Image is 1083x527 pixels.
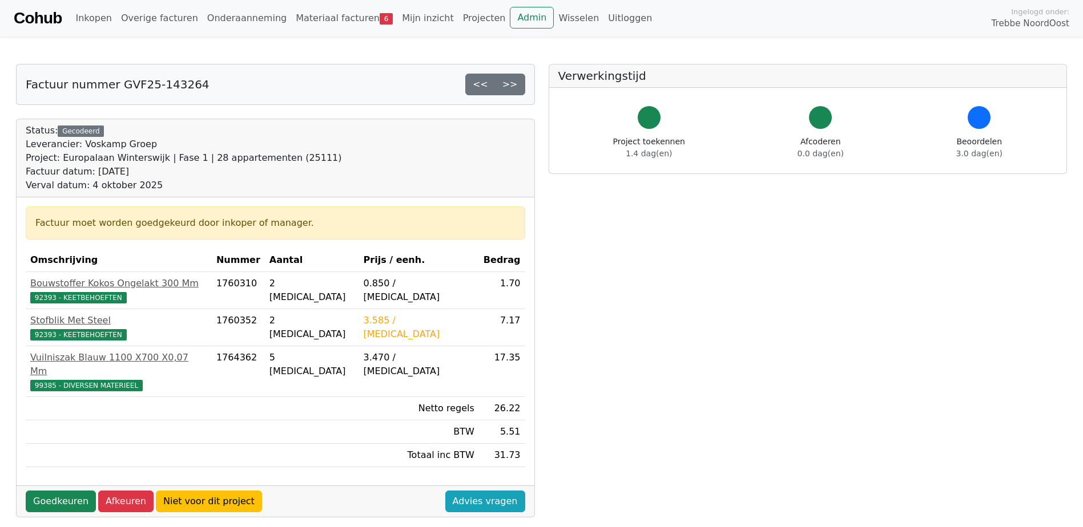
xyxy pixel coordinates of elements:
[1011,6,1069,17] span: Ingelogd onder:
[479,272,525,309] td: 1.70
[26,165,342,179] div: Factuur datum: [DATE]
[212,346,265,397] td: 1764362
[479,397,525,420] td: 26.22
[364,314,474,341] div: 3.585 / [MEDICAL_DATA]
[116,7,203,30] a: Overige facturen
[30,292,127,303] span: 92393 - KEETBEHOEFTEN
[956,149,1003,158] span: 3.0 dag(en)
[626,149,672,158] span: 1.4 dag(en)
[35,216,516,230] div: Factuur moet worden goedgekeurd door inkoper of manager.
[359,397,479,420] td: Netto regels
[479,420,525,444] td: 5.51
[156,490,262,512] a: Niet voor dit project
[26,137,342,151] div: Leverancier: Voskamp Groep
[212,249,265,272] th: Nummer
[212,309,265,346] td: 1760352
[26,249,212,272] th: Omschrijving
[26,179,342,192] div: Verval datum: 4 oktober 2025
[445,490,525,512] a: Advies vragen
[58,125,104,137] div: Gecodeerd
[558,69,1058,83] h5: Verwerkingstijd
[359,249,479,272] th: Prijs / eenh.
[30,314,207,327] div: Stofblik Met Steel
[613,136,685,160] div: Project toekennen
[269,277,355,304] div: 2 [MEDICAL_DATA]
[14,5,62,32] a: Cohub
[603,7,657,30] a: Uitloggen
[495,74,525,95] a: >>
[26,151,342,165] div: Project: Europalaan Winterswijk | Fase 1 | 28 appartementen (25111)
[26,124,342,192] div: Status:
[479,444,525,467] td: 31.73
[203,7,291,30] a: Onderaanneming
[212,272,265,309] td: 1760310
[992,17,1069,30] span: Trebbe NoordOost
[359,420,479,444] td: BTW
[554,7,603,30] a: Wisselen
[479,346,525,397] td: 17.35
[30,277,207,304] a: Bouwstoffer Kokos Ongelakt 300 Mm92393 - KEETBEHOEFTEN
[510,7,554,29] a: Admin
[364,351,474,378] div: 3.470 / [MEDICAL_DATA]
[479,249,525,272] th: Bedrag
[269,314,355,341] div: 2 [MEDICAL_DATA]
[479,309,525,346] td: 7.17
[458,7,510,30] a: Projecten
[798,149,844,158] span: 0.0 dag(en)
[30,351,207,392] a: Vuilniszak Blauw 1100 X700 X0,07 Mm99385 - DIVERSEN MATERIEEL
[30,277,207,290] div: Bouwstoffer Kokos Ongelakt 300 Mm
[71,7,116,30] a: Inkopen
[269,351,355,378] div: 5 [MEDICAL_DATA]
[98,490,154,512] a: Afkeuren
[359,444,479,467] td: Totaal inc BTW
[397,7,458,30] a: Mijn inzicht
[265,249,359,272] th: Aantal
[956,136,1003,160] div: Beoordelen
[465,74,496,95] a: <<
[380,13,393,25] span: 6
[364,277,474,304] div: 0.850 / [MEDICAL_DATA]
[798,136,844,160] div: Afcoderen
[30,380,143,391] span: 99385 - DIVERSEN MATERIEEL
[291,7,397,30] a: Materiaal facturen6
[30,329,127,340] span: 92393 - KEETBEHOEFTEN
[26,490,96,512] a: Goedkeuren
[30,314,207,341] a: Stofblik Met Steel92393 - KEETBEHOEFTEN
[30,351,207,378] div: Vuilniszak Blauw 1100 X700 X0,07 Mm
[26,78,210,91] h5: Factuur nummer GVF25-143264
